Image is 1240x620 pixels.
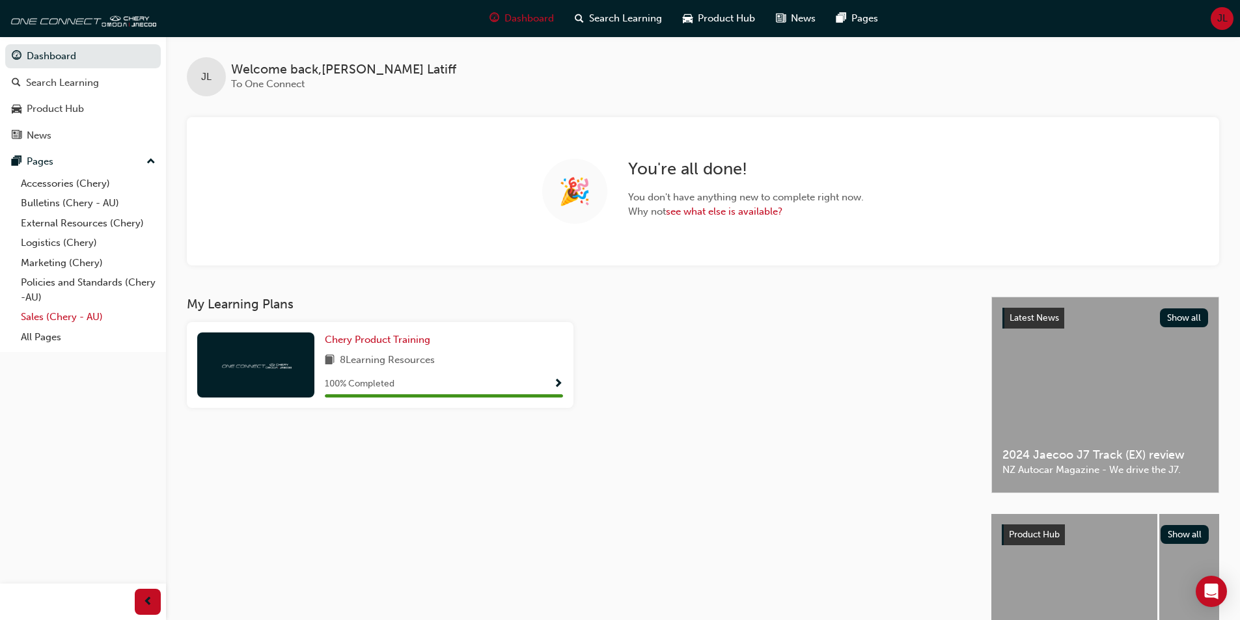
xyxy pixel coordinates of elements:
a: Sales (Chery - AU) [16,307,161,327]
button: Show all [1161,525,1209,544]
span: pages-icon [12,156,21,168]
span: Product Hub [698,11,755,26]
span: guage-icon [12,51,21,62]
span: 100 % Completed [325,377,394,392]
a: Policies and Standards (Chery -AU) [16,273,161,307]
h2: You ' re all done! [628,159,864,180]
div: Open Intercom Messenger [1196,576,1227,607]
button: DashboardSearch LearningProduct HubNews [5,42,161,150]
button: Pages [5,150,161,174]
span: 🎉 [558,184,591,199]
a: Bulletins (Chery - AU) [16,193,161,213]
span: Product Hub [1009,529,1060,540]
a: news-iconNews [765,5,826,32]
a: External Resources (Chery) [16,213,161,234]
a: Latest NewsShow all [1002,308,1208,329]
a: pages-iconPages [826,5,889,32]
span: Search Learning [589,11,662,26]
span: To One Connect [231,78,305,90]
a: see what else is available? [666,206,782,217]
span: search-icon [575,10,584,27]
span: NZ Autocar Magazine - We drive the J7. [1002,463,1208,478]
h3: My Learning Plans [187,297,971,312]
span: guage-icon [489,10,499,27]
span: Dashboard [504,11,554,26]
img: oneconnect [220,358,292,371]
span: News [791,11,816,26]
a: Search Learning [5,71,161,95]
span: car-icon [12,103,21,115]
img: oneconnect [7,5,156,31]
span: You don ' t have anything new to complete right now. [628,190,864,205]
span: pages-icon [836,10,846,27]
span: prev-icon [143,594,153,610]
button: JL [1211,7,1233,30]
span: Chery Product Training [325,334,430,345]
div: News [27,128,51,143]
a: guage-iconDashboard [479,5,564,32]
span: Welcome back , [PERSON_NAME] Latiff [231,62,456,77]
a: car-iconProduct Hub [672,5,765,32]
a: News [5,124,161,148]
span: car-icon [683,10,693,27]
span: up-icon [146,154,156,170]
a: Accessories (Chery) [16,174,161,194]
span: JL [1217,11,1228,26]
span: book-icon [325,353,335,369]
a: Product Hub [5,97,161,121]
span: JL [201,70,212,85]
a: All Pages [16,327,161,347]
a: Chery Product Training [325,332,435,347]
span: news-icon [776,10,786,27]
a: Logistics (Chery) [16,233,161,253]
span: Pages [851,11,878,26]
span: news-icon [12,130,21,142]
button: Show all [1160,308,1209,327]
span: Show Progress [553,379,563,390]
a: search-iconSearch Learning [564,5,672,32]
span: 2024 Jaecoo J7 Track (EX) review [1002,448,1208,463]
div: Search Learning [26,75,99,90]
button: Show Progress [553,376,563,392]
span: Why not [628,204,864,219]
a: Latest NewsShow all2024 Jaecoo J7 Track (EX) reviewNZ Autocar Magazine - We drive the J7. [991,297,1219,493]
span: search-icon [12,77,21,89]
a: Product HubShow all [1002,524,1209,545]
a: Dashboard [5,44,161,68]
div: Pages [27,154,53,169]
span: Latest News [1010,312,1059,323]
div: Product Hub [27,101,84,116]
span: 8 Learning Resources [340,353,435,369]
a: Marketing (Chery) [16,253,161,273]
